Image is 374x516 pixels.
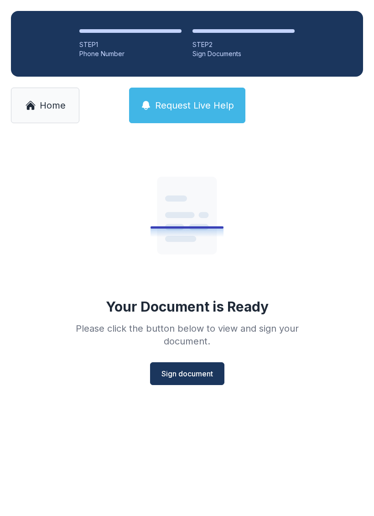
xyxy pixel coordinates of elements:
span: Sign document [161,368,213,379]
div: Sign Documents [192,49,295,58]
div: Please click the button below to view and sign your document. [56,322,318,348]
span: Request Live Help [155,99,234,112]
span: Home [40,99,66,112]
div: Phone Number [79,49,182,58]
div: STEP 2 [192,40,295,49]
div: Your Document is Ready [106,298,269,315]
div: STEP 1 [79,40,182,49]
